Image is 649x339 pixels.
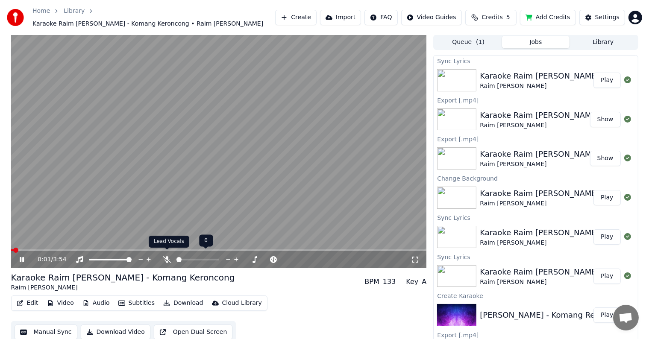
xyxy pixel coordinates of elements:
button: Settings [579,10,625,25]
button: Add Credits [520,10,576,25]
button: Play [593,73,620,88]
div: Export [.mp4] [434,134,637,144]
nav: breadcrumb [32,7,275,28]
div: Export [.mp4] [434,95,637,105]
div: Sync Lyrics [434,212,637,222]
div: Create Karaoke [434,290,637,301]
span: Credits [482,13,502,22]
button: Play [593,229,620,245]
div: / [38,255,58,264]
button: Show [590,112,621,127]
img: youka [7,9,24,26]
a: Open chat [613,305,639,330]
button: Jobs [502,36,570,48]
button: Import [320,10,361,25]
button: Download [160,297,207,309]
div: Raim [PERSON_NAME] [11,283,235,292]
div: Key [406,277,418,287]
button: Library [570,36,637,48]
button: FAQ [364,10,397,25]
span: 0:01 [38,255,51,264]
span: 3:54 [53,255,66,264]
button: Show [590,151,621,166]
button: Edit [13,297,42,309]
a: Library [64,7,85,15]
span: 5 [506,13,510,22]
button: Queue [435,36,502,48]
button: Play [593,190,620,205]
button: Play [593,307,620,323]
button: Subtitles [115,297,158,309]
div: Sync Lyrics [434,251,637,262]
div: Cloud Library [222,299,262,307]
button: Video Guides [401,10,462,25]
div: BPM [364,277,379,287]
button: Create [275,10,317,25]
button: Credits5 [465,10,517,25]
button: Play [593,269,620,284]
div: Lead Vocals [149,236,189,248]
span: ( 1 ) [476,38,485,47]
span: Karaoke Raim [PERSON_NAME] - Komang Keroncong • Raim [PERSON_NAME] [32,20,263,28]
div: Settings [595,13,620,22]
div: Change Background [434,173,637,183]
button: Video [44,297,77,309]
div: A [422,277,426,287]
button: Audio [79,297,113,309]
a: Home [32,7,50,15]
div: 0 [199,235,213,247]
div: Sync Lyrics [434,56,637,66]
div: 133 [383,277,396,287]
div: Karaoke Raim [PERSON_NAME] - Komang Keroncong [11,272,235,283]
